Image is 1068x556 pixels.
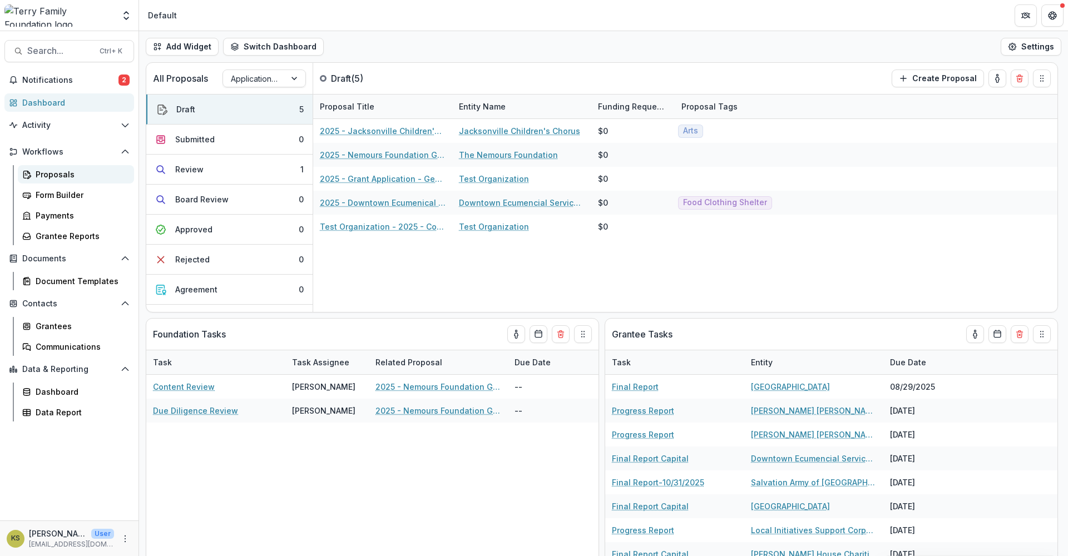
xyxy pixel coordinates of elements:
[1001,38,1061,56] button: Settings
[369,356,449,368] div: Related Proposal
[612,500,689,512] a: Final Report Capital
[299,254,304,265] div: 0
[883,518,967,542] div: [DATE]
[508,399,591,423] div: --
[320,125,446,137] a: 2025 - Jacksonville Children's Chorus - General Operating Support
[18,272,134,290] a: Document Templates
[299,103,304,115] div: 5
[369,350,508,374] div: Related Proposal
[153,405,238,416] a: Due Diligence Review
[744,356,779,368] div: Entity
[883,399,967,423] div: [DATE]
[146,185,313,215] button: Board Review0
[285,350,369,374] div: Task Assignee
[612,453,689,464] a: Final Report Capital
[507,325,525,343] button: toggle-assigned-to-me
[22,254,116,264] span: Documents
[744,350,883,374] div: Entity
[4,295,134,312] button: Open Contacts
[175,133,215,145] div: Submitted
[598,221,608,232] div: $0
[4,71,134,89] button: Notifications2
[22,299,116,309] span: Contacts
[36,341,125,353] div: Communications
[36,320,125,332] div: Grantees
[988,325,1006,343] button: Calendar
[118,532,132,545] button: More
[591,95,675,118] div: Funding Requested
[375,381,501,393] a: 2025 - Nemours Foundation Grant Application Form - Program or Project
[751,500,830,512] a: [GEOGRAPHIC_DATA]
[36,230,125,242] div: Grantee Reports
[598,149,608,161] div: $0
[598,173,608,185] div: $0
[18,206,134,225] a: Payments
[18,383,134,401] a: Dashboard
[459,149,558,161] a: The Nemours Foundation
[148,9,177,21] div: Default
[146,356,179,368] div: Task
[683,126,698,136] span: Arts
[552,325,570,343] button: Delete card
[36,386,125,398] div: Dashboard
[299,224,304,235] div: 0
[146,275,313,305] button: Agreement0
[1011,69,1029,87] button: Delete card
[146,350,285,374] div: Task
[883,375,967,399] div: 08/29/2025
[146,245,313,275] button: Rejected0
[574,325,592,343] button: Drag
[22,121,116,130] span: Activity
[29,539,114,549] p: [EMAIL_ADDRESS][DOMAIN_NAME]
[612,327,673,341] p: Grantee Tasks
[18,403,134,421] a: Data Report
[175,254,210,265] div: Rejected
[883,356,933,368] div: Due Date
[883,423,967,446] div: [DATE]
[4,360,134,378] button: Open Data & Reporting
[612,524,674,536] a: Progress Report
[4,250,134,267] button: Open Documents
[1011,325,1029,343] button: Delete card
[598,197,608,209] div: $0
[605,350,744,374] div: Task
[22,97,125,108] div: Dashboard
[292,405,355,416] div: [PERSON_NAME]
[36,275,125,287] div: Document Templates
[320,149,446,161] a: 2025 - Nemours Foundation Grant Application - Analysis of [MEDICAL_DATA] Care in [GEOGRAPHIC_DATA]
[18,337,134,356] a: Communications
[153,72,208,85] p: All Proposals
[966,325,984,343] button: toggle-assigned-to-me
[459,221,529,232] a: Test Organization
[299,193,304,205] div: 0
[751,524,877,536] a: Local Initiatives Support Corporation
[883,494,967,518] div: [DATE]
[892,69,984,87] button: Create Proposal
[591,101,675,112] div: Funding Requested
[1033,325,1051,343] button: Drag
[452,101,512,112] div: Entity Name
[320,173,446,185] a: 2025 - Grant Application - General Operating Support
[146,215,313,245] button: Approved0
[175,284,217,295] div: Agreement
[988,69,1006,87] button: toggle-assigned-to-me
[153,381,215,393] a: Content Review
[176,103,195,115] div: Draft
[1041,4,1064,27] button: Get Help
[883,470,967,494] div: [DATE]
[508,350,591,374] div: Due Date
[299,133,304,145] div: 0
[4,40,134,62] button: Search...
[612,429,674,440] a: Progress Report
[883,350,967,374] div: Due Date
[675,95,814,118] div: Proposal Tags
[751,405,877,416] a: [PERSON_NAME] [PERSON_NAME] Foundaton
[375,405,501,416] a: 2025 - Nemours Foundation Grant Application Form - Program or Project
[4,143,134,161] button: Open Workflows
[751,476,877,488] a: Salvation Army of [GEOGRAPHIC_DATA][US_STATE]
[751,453,877,464] a: Downtown Ecumencial Services Council
[97,45,125,57] div: Ctrl + K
